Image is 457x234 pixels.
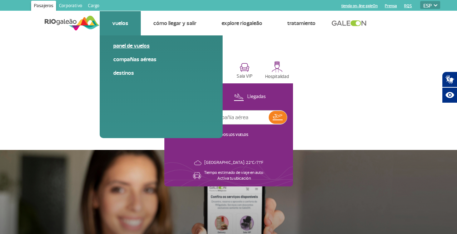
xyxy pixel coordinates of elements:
button: Llegadas [232,92,268,102]
a: Panel de vuelos [113,42,209,50]
a: Cómo llegar y salir [153,20,197,27]
a: VER TODOS LOS VUELOS [209,132,248,137]
button: VER TODOS LOS VUELOS [207,132,250,138]
a: RQS [404,4,412,8]
a: Corporativo [56,1,85,12]
a: Cargo [85,1,102,12]
a: Destinos [113,69,209,77]
p: [GEOGRAPHIC_DATA]: 22°C/71°F [204,160,263,166]
a: Explore RIOgaleão [222,20,262,27]
img: hospitality.svg [272,61,283,72]
a: Vuelos [112,20,128,27]
a: Compañías aéreas [113,55,209,63]
a: Prensa [385,4,397,8]
button: Abrir recursos assistivos. [442,87,457,103]
button: Sala VIP [229,58,261,83]
p: Llegadas [247,93,266,100]
a: tienda on-line galeOn [341,4,378,8]
button: Abrir tradutor de língua de sinais. [442,72,457,87]
div: Plugin de acessibilidade da Hand Talk. [442,72,457,103]
img: vipRoom.svg [240,63,249,72]
p: Sala VIP [237,74,253,79]
a: Tratamiento [287,20,316,27]
p: Hospitalidad [265,74,289,79]
a: Pasajeros [31,1,56,12]
p: Tiempo estimado de viaje en auto: Activa tu ubicación [204,170,264,181]
button: Hospitalidad [261,58,293,83]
